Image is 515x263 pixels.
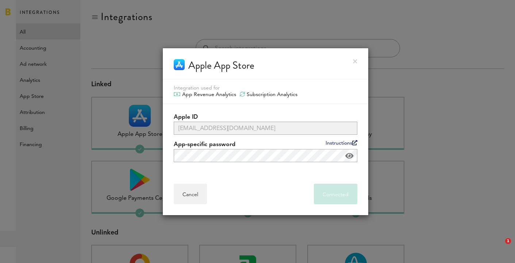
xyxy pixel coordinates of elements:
div: Apple App Store [188,59,254,72]
span: App Revenue Analytics [182,91,236,98]
span: Subscription Analytics [247,91,297,98]
button: Connected [314,184,357,204]
div: Integration used for [174,85,357,91]
a: Instructions [326,140,357,146]
span: 1 [505,238,511,244]
span: Show password [345,152,354,160]
button: Cancel [174,184,207,204]
iframe: Intercom live chat [490,238,508,256]
img: Apple App Store [174,59,185,70]
label: App-specific password [174,140,357,149]
label: Apple ID [174,113,357,122]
